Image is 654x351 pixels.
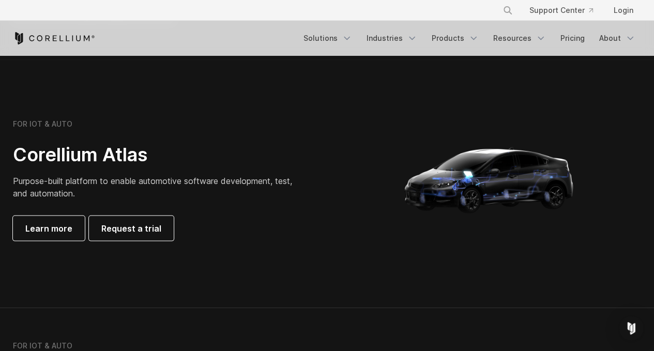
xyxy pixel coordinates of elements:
[521,1,601,20] a: Support Center
[13,175,292,198] span: Purpose-built platform to enable automotive software development, test, and automation.
[13,32,95,44] a: Corellium Home
[360,29,423,48] a: Industries
[490,1,642,20] div: Navigation Menu
[297,29,358,48] a: Solutions
[386,76,593,283] img: Corellium_Hero_Atlas_alt
[13,119,72,128] h6: FOR IOT & AUTO
[25,222,72,234] span: Learn more
[13,341,72,350] h6: FOR IOT & AUTO
[297,29,642,48] div: Navigation Menu
[593,29,642,48] a: About
[619,316,644,341] div: Open Intercom Messenger
[13,216,85,240] a: Learn more
[498,1,517,20] button: Search
[101,222,161,234] span: Request a trial
[487,29,552,48] a: Resources
[425,29,485,48] a: Products
[13,143,302,166] h2: Corellium Atlas
[89,216,174,240] a: Request a trial
[605,1,642,20] a: Login
[554,29,591,48] a: Pricing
